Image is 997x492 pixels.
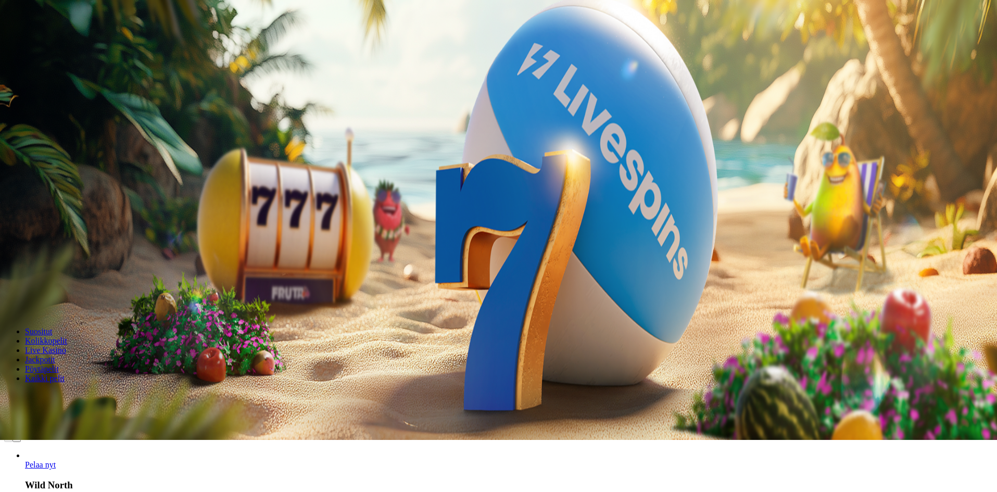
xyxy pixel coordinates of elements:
[25,364,59,373] a: Pöytäpelit
[25,355,55,364] a: Jackpotit
[4,309,993,402] header: Lobby
[25,460,56,469] span: Pelaa nyt
[25,480,993,491] h3: Wild North
[25,336,67,345] a: Kolikkopelit
[25,451,993,491] article: Wild North
[25,346,66,355] a: Live Kasino
[25,327,52,336] a: Suositut
[4,439,12,442] button: prev slide
[12,439,21,442] button: next slide
[25,460,56,469] a: Wild North
[25,374,65,383] a: Kaikki pelit
[4,309,993,383] nav: Lobby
